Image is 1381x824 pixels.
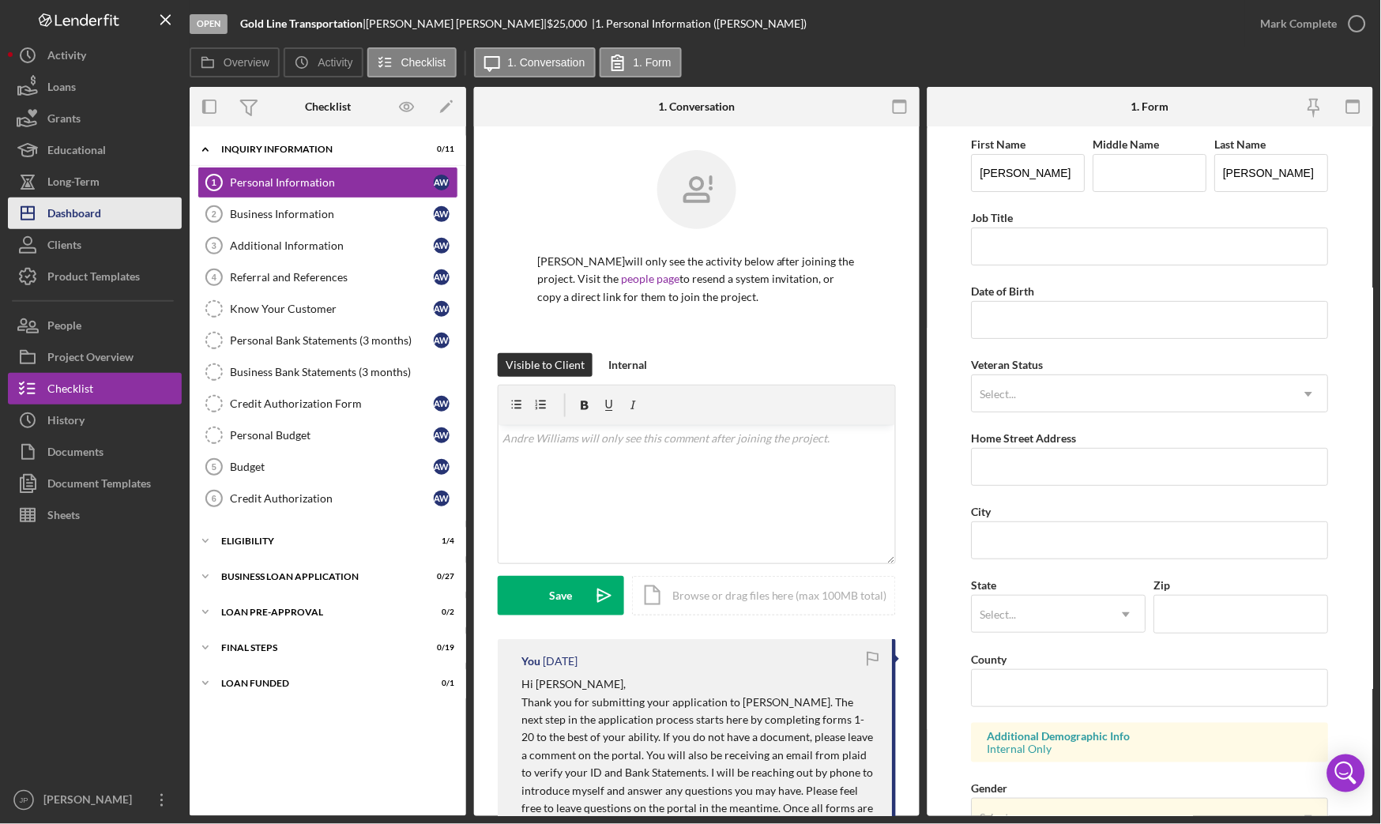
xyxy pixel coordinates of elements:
[434,333,450,348] div: A W
[212,462,216,472] tspan: 5
[8,261,182,292] button: Product Templates
[230,239,434,252] div: Additional Information
[543,655,578,668] time: 2025-08-11 00:03
[212,241,216,250] tspan: 3
[367,47,457,77] button: Checklist
[1154,578,1171,592] label: Zip
[521,675,876,693] p: Hi [PERSON_NAME],
[972,211,1014,224] label: Job Title
[659,100,736,113] div: 1. Conversation
[224,56,269,69] label: Overview
[508,56,585,69] label: 1. Conversation
[198,420,458,451] a: Personal BudgetAW
[498,576,624,615] button: Save
[47,404,85,440] div: History
[198,293,458,325] a: Know Your CustomerAW
[426,572,454,581] div: 0 / 27
[426,608,454,617] div: 0 / 2
[230,208,434,220] div: Business Information
[1327,754,1365,792] div: Open Intercom Messenger
[600,353,655,377] button: Internal
[305,100,351,113] div: Checklist
[434,491,450,506] div: A W
[198,451,458,483] a: 5BudgetAW
[8,71,182,103] button: Loans
[47,261,140,296] div: Product Templates
[434,238,450,254] div: A W
[988,743,1312,755] div: Internal Only
[547,17,587,30] span: $25,000
[198,198,458,230] a: 2Business InformationAW
[621,272,679,285] a: people page
[366,17,547,30] div: [PERSON_NAME] [PERSON_NAME] |
[221,536,415,546] div: ELIGIBILITY
[8,499,182,531] a: Sheets
[221,679,415,688] div: LOAN FUNDED
[8,198,182,229] button: Dashboard
[221,608,415,617] div: LOAN PRE-APPROVAL
[221,572,415,581] div: BUSINESS LOAN APPLICATION
[212,209,216,219] tspan: 2
[426,643,454,653] div: 0 / 19
[474,47,596,77] button: 1. Conversation
[221,643,415,653] div: FINAL STEPS
[212,178,216,187] tspan: 1
[8,166,182,198] button: Long-Term
[230,176,434,189] div: Personal Information
[972,505,992,518] label: City
[988,730,1312,743] div: Additional Demographic Info
[212,273,217,282] tspan: 4
[434,301,450,317] div: A W
[230,303,434,315] div: Know Your Customer
[426,145,454,154] div: 0 / 11
[972,284,1035,298] label: Date of Birth
[318,56,352,69] label: Activity
[434,175,450,190] div: A W
[8,436,182,468] button: Documents
[972,137,1026,151] label: First Name
[426,679,454,688] div: 0 / 1
[47,468,151,503] div: Document Templates
[8,310,182,341] button: People
[1215,137,1266,151] label: Last Name
[212,494,216,503] tspan: 6
[198,388,458,420] a: Credit Authorization FormAW
[434,427,450,443] div: A W
[550,576,573,615] div: Save
[401,56,446,69] label: Checklist
[19,796,28,805] text: JP
[8,784,182,816] button: JP[PERSON_NAME]
[47,499,80,535] div: Sheets
[8,229,182,261] button: Clients
[1245,8,1373,40] button: Mark Complete
[980,608,1017,621] div: Select...
[634,56,672,69] label: 1. Form
[230,271,434,284] div: Referral and References
[47,134,106,170] div: Educational
[47,373,93,408] div: Checklist
[8,404,182,436] button: History
[8,468,182,499] button: Document Templates
[190,47,280,77] button: Overview
[47,198,101,233] div: Dashboard
[230,334,434,347] div: Personal Bank Statements (3 months)
[198,483,458,514] a: 6Credit AuthorizationAW
[434,206,450,222] div: A W
[434,396,450,412] div: A W
[8,373,182,404] a: Checklist
[198,356,458,388] a: Business Bank Statements (3 months)
[8,341,182,373] button: Project Overview
[980,388,1017,401] div: Select...
[47,166,100,201] div: Long-Term
[47,341,134,377] div: Project Overview
[230,429,434,442] div: Personal Budget
[8,40,182,71] button: Activity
